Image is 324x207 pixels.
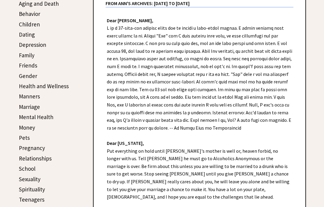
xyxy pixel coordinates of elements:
[19,196,44,203] a: Teenagers
[19,41,46,48] a: Depression
[19,155,52,162] a: Relationships
[19,175,40,183] a: Sexuality
[19,21,40,28] a: Children
[19,72,37,79] a: Gender
[19,165,35,172] a: School
[19,31,35,38] a: Dating
[19,113,53,121] a: Mental Health
[19,82,69,90] a: Health and Wellness
[19,134,30,141] a: Pets
[19,144,45,151] a: Pregnancy
[19,10,40,17] a: Behavior
[19,62,37,69] a: Friends
[19,186,45,193] a: Spirituality
[107,17,153,23] strong: Dear [PERSON_NAME],
[19,52,34,59] a: Family
[19,93,40,100] a: Manners
[107,140,144,146] strong: Dear [US_STATE],
[19,124,35,131] a: Money
[19,103,40,110] a: Marriage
